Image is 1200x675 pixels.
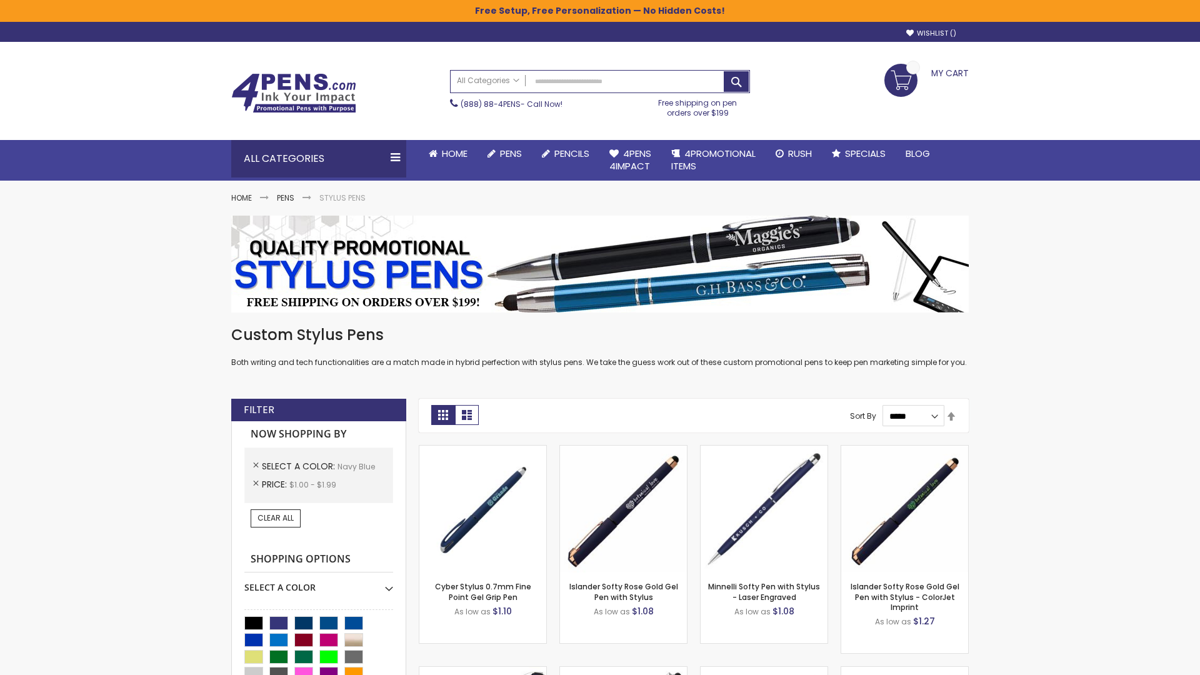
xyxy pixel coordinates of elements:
strong: Filter [244,403,274,417]
a: 4Pens4impact [599,140,661,181]
a: Home [231,192,252,203]
span: $1.27 [913,615,935,627]
a: Pencils [532,140,599,167]
span: - Call Now! [461,99,562,109]
span: Navy Blue [337,461,375,472]
a: Rush [766,140,822,167]
div: Free shipping on pen orders over $199 [646,93,751,118]
a: Minnelli Softy Pen with Stylus - Laser Engraved [708,581,820,602]
span: As low as [734,606,771,617]
a: Islander Softy Rose Gold Gel Pen with Stylus - ColorJet Imprint [851,581,959,612]
a: Wishlist [906,29,956,38]
a: Cyber Stylus 0.7mm Fine Point Gel Grip Pen-Navy Blue [419,445,546,456]
span: Blog [906,147,930,160]
strong: Shopping Options [244,546,393,573]
img: 4Pens Custom Pens and Promotional Products [231,73,356,113]
div: Select A Color [244,572,393,594]
a: Islander Softy Rose Gold Gel Pen with Stylus - ColorJet Imprint-Navy Blue [841,445,968,456]
h1: Custom Stylus Pens [231,325,969,345]
span: As low as [594,606,630,617]
a: Specials [822,140,896,167]
strong: Now Shopping by [244,421,393,447]
img: Islander Softy Rose Gold Gel Pen with Stylus - ColorJet Imprint-Navy Blue [841,446,968,572]
img: Cyber Stylus 0.7mm Fine Point Gel Grip Pen-Navy Blue [419,446,546,572]
a: Pens [277,192,294,203]
a: Minnelli Softy Pen with Stylus - Laser Engraved-Navy Blue [701,445,827,456]
span: Pencils [554,147,589,160]
img: Stylus Pens [231,216,969,312]
a: Islander Softy Rose Gold Gel Pen with Stylus [569,581,678,602]
a: 4PROMOTIONALITEMS [661,140,766,181]
span: 4Pens 4impact [609,147,651,172]
img: Islander Softy Rose Gold Gel Pen with Stylus-Navy Blue [560,446,687,572]
span: All Categories [457,76,519,86]
a: Islander Softy Rose Gold Gel Pen with Stylus-Navy Blue [560,445,687,456]
span: 4PROMOTIONAL ITEMS [671,147,756,172]
a: (888) 88-4PENS [461,99,521,109]
span: As low as [454,606,491,617]
img: Minnelli Softy Pen with Stylus - Laser Engraved-Navy Blue [701,446,827,572]
strong: Grid [431,405,455,425]
a: Clear All [251,509,301,527]
a: Cyber Stylus 0.7mm Fine Point Gel Grip Pen [435,581,531,602]
span: $1.08 [772,605,794,617]
span: $1.08 [632,605,654,617]
span: Specials [845,147,886,160]
a: Home [419,140,477,167]
span: As low as [875,616,911,627]
span: Select A Color [262,460,337,472]
span: Price [262,478,289,491]
span: Rush [788,147,812,160]
strong: Stylus Pens [319,192,366,203]
label: Sort By [850,411,876,421]
a: Pens [477,140,532,167]
span: Clear All [257,512,294,523]
span: $1.00 - $1.99 [289,479,336,490]
span: Pens [500,147,522,160]
span: $1.10 [492,605,512,617]
div: All Categories [231,140,406,177]
a: Blog [896,140,940,167]
div: Both writing and tech functionalities are a match made in hybrid perfection with stylus pens. We ... [231,325,969,368]
a: All Categories [451,71,526,91]
span: Home [442,147,467,160]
